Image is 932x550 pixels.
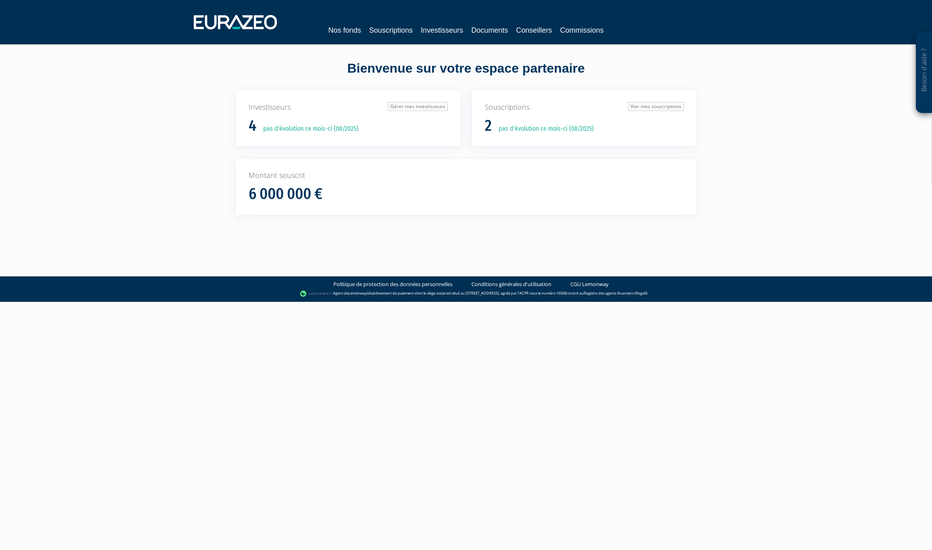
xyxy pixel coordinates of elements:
[258,124,358,134] p: pas d'évolution ce mois-ci (08/2025)
[471,280,551,288] a: Conditions générales d'utilisation
[328,25,361,36] a: Nos fonds
[628,102,684,111] a: Voir mes souscriptions
[300,290,331,298] img: logo-lemonway.png
[471,25,508,36] a: Documents
[570,280,609,288] a: CGU Lemonway
[249,170,684,181] p: Montant souscrit
[516,25,552,36] a: Conseillers
[493,124,594,134] p: pas d'évolution ce mois-ci (08/2025)
[249,102,448,113] p: Investisseurs
[560,25,604,36] a: Commissions
[230,59,702,91] div: Bienvenue sur votre espace partenaire
[421,25,463,36] a: Investisseurs
[485,102,684,113] p: Souscriptions
[348,291,367,296] a: Lemonway
[249,186,323,203] h1: 6 000 000 €
[8,290,924,298] div: - Agent de (établissement de paiement dont le siège social est situé au [STREET_ADDRESS], agréé p...
[919,37,929,109] p: Besoin d'aide ?
[194,15,277,29] img: 1732889491-logotype_eurazeo_blanc_rvb.png
[388,102,448,111] a: Gérer mes investisseurs
[485,117,492,134] h1: 2
[369,25,413,36] a: Souscriptions
[584,291,647,296] a: Registre des agents financiers (Regafi)
[249,117,256,134] h1: 4
[333,280,452,288] a: Politique de protection des données personnelles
